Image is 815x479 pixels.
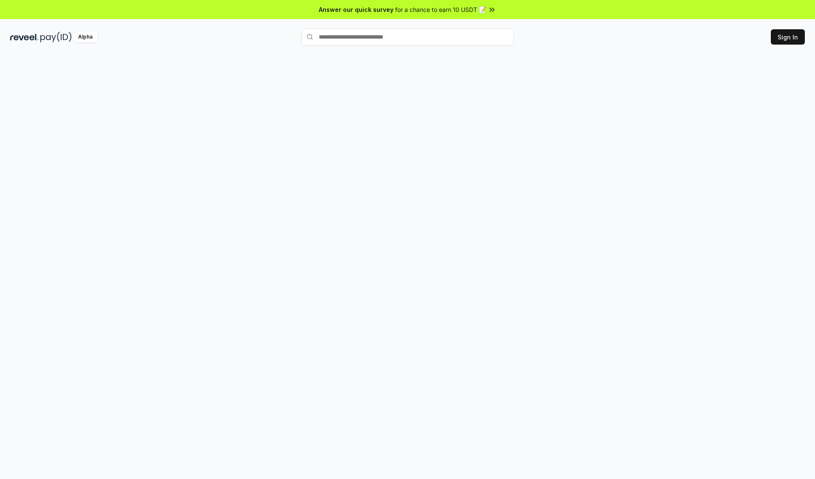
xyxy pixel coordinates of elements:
div: Alpha [73,32,97,42]
span: for a chance to earn 10 USDT 📝 [395,5,486,14]
span: Answer our quick survey [319,5,393,14]
img: pay_id [40,32,72,42]
img: reveel_dark [10,32,39,42]
button: Sign In [771,29,805,45]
